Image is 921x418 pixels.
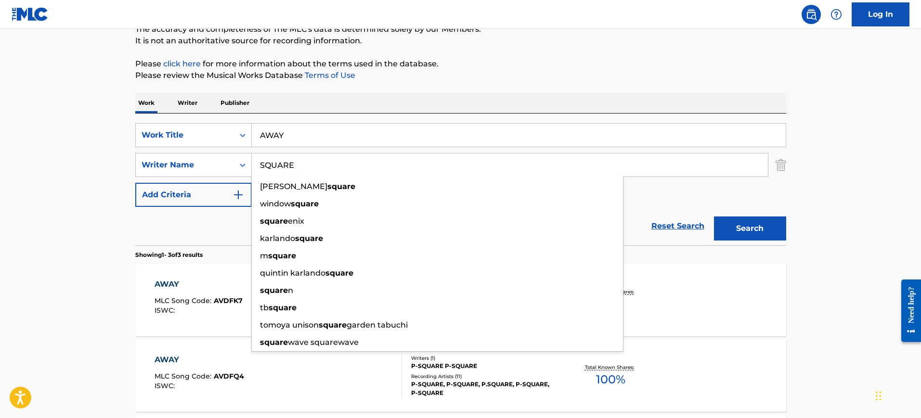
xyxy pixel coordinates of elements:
a: click here [163,59,201,68]
span: tb [260,303,269,312]
strong: square [327,182,355,191]
strong: square [260,286,288,295]
a: Reset Search [647,215,709,237]
div: P-SQUARE, P-SQUARE, P.SQUARE, P-SQUARE, P-SQUARE [411,380,557,397]
strong: square [268,251,296,260]
span: MLC Song Code : [155,296,214,305]
img: search [805,9,817,20]
div: AWAY [155,279,243,290]
span: garden tabuchi [347,320,408,329]
span: enix [288,216,304,226]
a: AWAYMLC Song Code:AVDFK7ISWC:Writers (1)P-SQUARE P-SQUARERecording Artists (11)PSQUARE, VARIOUS A... [135,264,786,336]
div: Writers ( 1 ) [411,355,557,362]
span: MLC Song Code : [155,372,214,380]
button: Add Criteria [135,183,252,207]
a: Log In [852,2,909,26]
div: P-SQUARE P-SQUARE [411,362,557,370]
span: 100 % [596,371,625,388]
a: Terms of Use [303,71,355,80]
strong: square [260,338,288,347]
p: The accuracy and completeness of The MLC's data is determined solely by our Members. [135,24,786,35]
iframe: Chat Widget [873,372,921,418]
span: karlando [260,234,295,243]
img: 9d2ae6d4665cec9f34b9.svg [233,189,244,201]
div: Recording Artists ( 11 ) [411,373,557,380]
span: ISWC : [155,306,177,315]
p: Work [135,93,157,113]
p: Showing 1 - 3 of 3 results [135,251,203,259]
strong: square [291,199,319,208]
div: Writer Name [142,159,228,171]
p: Writer [175,93,200,113]
strong: square [269,303,297,312]
img: help [830,9,842,20]
strong: square [319,320,347,329]
span: AVDFQ4 [214,372,244,380]
p: Publisher [218,93,252,113]
iframe: Resource Center [894,272,921,350]
span: [PERSON_NAME] [260,182,327,191]
div: AWAY [155,354,244,366]
img: MLC Logo [12,7,49,21]
p: Please for more information about the terms used in the database. [135,58,786,70]
a: AWAYMLC Song Code:AVDFQ4ISWC:Writers (1)P-SQUARE P-SQUARERecording Artists (11)P-SQUARE, P-SQUARE... [135,340,786,412]
a: Public Search [802,5,821,24]
span: window [260,199,291,208]
span: quintin karlando [260,268,325,278]
img: Delete Criterion [776,153,786,177]
strong: square [295,234,323,243]
span: AVDFK7 [214,296,243,305]
button: Search [714,216,786,241]
strong: square [260,216,288,226]
span: ISWC : [155,381,177,390]
span: tomoya unison [260,320,319,329]
span: wave squarewave [288,338,359,347]
p: Total Known Shares: [585,364,636,371]
strong: square [325,268,353,278]
span: n [288,286,293,295]
p: Please review the Musical Works Database [135,70,786,81]
div: Help [827,5,846,24]
form: Search Form [135,123,786,245]
p: It is not an authoritative source for recording information. [135,35,786,47]
span: m [260,251,268,260]
div: Work Title [142,129,228,141]
div: Drag [876,381,882,410]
